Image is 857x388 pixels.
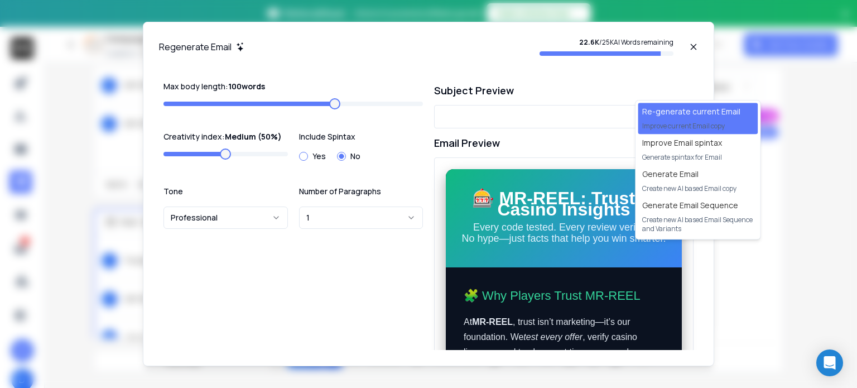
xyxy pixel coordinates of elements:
[159,40,232,54] h1: Regenerate Email
[350,152,360,160] label: No
[461,222,666,244] div: Every code tested. Every review verified. No hype—just facts that help you win smarter.
[642,215,753,233] p: Create new AI based Email Sequence and Variants
[434,83,694,98] h1: Subject Preview
[163,207,288,229] button: Professional
[228,81,265,92] strong: 100 words
[642,106,740,117] h1: Re-generate current Email
[461,193,666,215] h1: 🎰 MR-REEL: Trusted Casino Insights
[225,131,282,142] strong: Medium (50%)
[312,152,326,160] label: Yes
[540,38,673,47] p: / 25K AI Words remaining
[299,188,423,195] label: Number of Paragraphs
[299,133,423,141] label: Include Spintax
[642,122,740,131] p: Improve current Email copy
[163,188,288,195] label: Tone
[642,137,722,149] h1: Improve Email spintax
[464,314,664,375] div: At , trust isn’t marketing—it’s our foundation. We , verify casino licenses, and track payout tim...
[579,37,599,47] strong: 22.6K
[299,207,423,229] button: 1
[642,169,736,180] h1: Generate Email
[816,349,843,376] div: Open Intercom Messenger
[642,153,722,162] p: Generate spintax for Email
[472,317,513,327] strong: MR-REEL
[642,184,736,193] p: Create new AI based Email copy
[523,332,582,342] em: test every offer
[464,285,664,306] h2: 🧩 Why Players Trust MR-REEL
[642,200,753,211] h1: Generate Email Sequence
[434,135,694,151] h1: Email Preview
[163,83,423,90] label: Max body length:
[163,133,288,141] label: Creativity index:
